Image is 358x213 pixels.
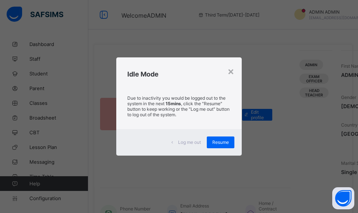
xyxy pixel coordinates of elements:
p: Due to inactivity you would be logged out to the system in the next , click the "Resume" button t... [127,95,231,117]
button: Open asap [332,187,354,209]
span: Resume [212,139,229,145]
span: Log me out [178,139,201,145]
div: × [227,65,234,77]
h2: Idle Mode [127,70,231,78]
strong: 15mins [166,101,181,106]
